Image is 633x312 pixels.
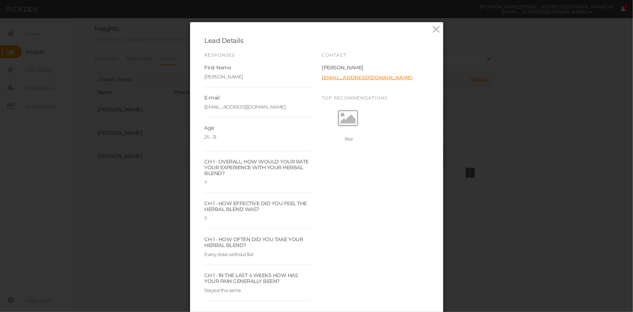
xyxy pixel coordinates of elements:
[205,284,311,293] div: Stayed the same
[205,236,311,248] div: CH 1 · HOW OFTEN DID YOU TAKE YOUR HERBAL BLEND?
[205,176,311,185] div: 7
[322,95,429,100] h5: Top recommendations
[205,65,311,70] div: First Name
[205,101,311,110] div: [EMAIL_ADDRESS][DOMAIN_NAME]
[322,137,375,142] div: Red
[322,74,413,80] a: [EMAIL_ADDRESS][DOMAIN_NAME]
[322,100,375,142] a: Red
[205,248,311,257] div: Every dose without fail
[322,65,429,70] div: [PERSON_NAME]
[322,52,429,57] h5: Contact
[205,159,311,176] div: CH 1 · OVERALL, HOW WOULD YOUR RATE YOUR EXPERIENCE WITH YOUR HERBAL BLEND?
[205,52,311,57] h5: Responses
[205,212,311,221] div: 7
[205,95,311,101] div: E-mail
[205,125,311,131] div: Age
[205,37,243,45] span: Lead Details
[205,134,311,140] p: 25 - 31
[205,200,311,212] div: CH 1 · HOW EFFECTIVE DID YOU FEEL THE HERBAL BLEND WAS?
[205,272,311,284] div: CH 1 · IN THE LAST 4 WEEKS HOW HAS YOUR PAIN GENERALLY BEEN?
[205,70,311,80] div: [PERSON_NAME]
